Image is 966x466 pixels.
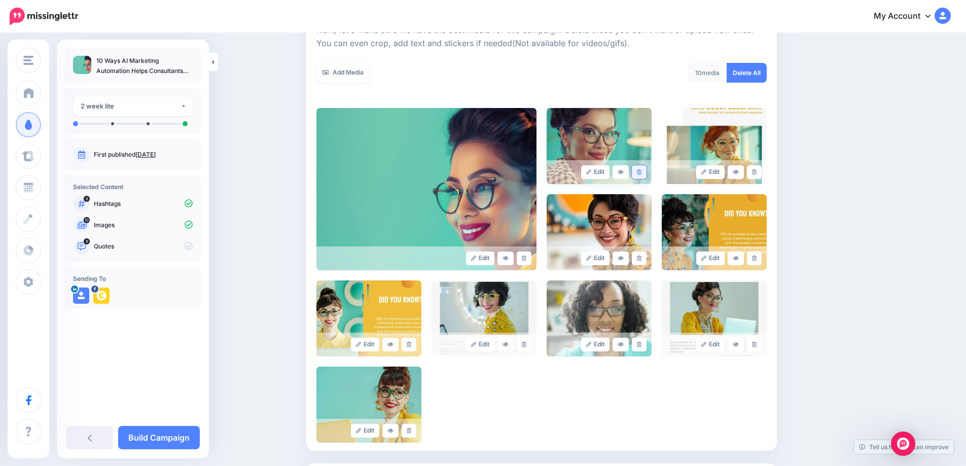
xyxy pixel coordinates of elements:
a: Edit [696,338,725,351]
img: 4bf01d052991fc0b151c682e8ea61870_large.jpg [547,194,652,270]
img: 825d119b29b96563930335bf3d30adc5_large.jpg [662,280,767,356]
span: 10 [84,217,90,223]
img: user_default_image.png [73,288,89,304]
div: Open Intercom Messenger [891,432,915,456]
p: 10 Ways AI Marketing Automation Helps Consultants Unlock Smart Growth [96,56,193,76]
img: 02972ded547789207b0d71472731675e_large.jpg [316,280,421,356]
a: Edit [351,338,380,351]
img: ec36f591496622bf801dc24f87c40590_large.jpg [432,280,536,356]
p: Next, let's make sure we have the best media for this campaign. Delete those you don't want or up... [316,24,767,50]
a: Edit [466,252,495,265]
div: 2 week lite [81,100,181,112]
h4: Sending To [73,275,193,282]
a: Edit [581,165,610,179]
h4: Selected Content [73,183,193,191]
img: menu.png [23,56,33,65]
a: Delete All [727,63,767,83]
a: Edit [581,252,610,265]
div: Select Media [316,19,767,443]
p: Hashtags [94,199,193,208]
p: First published [94,150,193,159]
a: Add Media [316,63,370,83]
p: Quotes [94,242,193,251]
button: 2 week lite [73,96,193,116]
img: bed405f879032fc8747a468e6dd74aa9_large.jpg [316,367,421,443]
img: 82936b4a1b5155ad979cdde3a9c686fb_large.jpg [547,108,652,184]
a: My Account [864,4,951,29]
span: 6 [84,196,90,202]
div: media [688,63,727,83]
img: b2cbb1d335c468285d76282577747942_large.jpg [316,108,536,270]
img: b2cbb1d335c468285d76282577747942_thumb.jpg [73,56,91,74]
img: 196676706_108571301444091_499029507392834038_n-bsa103351.png [93,288,110,304]
a: [DATE] [135,151,156,158]
a: Edit [466,338,495,351]
a: Tell us how we can improve [854,440,954,454]
a: Edit [581,338,610,351]
img: Missinglettr [10,8,78,25]
span: 10 [695,69,702,77]
a: Edit [351,424,380,438]
a: Edit [696,252,725,265]
img: 8b0d522597975b500aae84aa71a693bf_large.jpg [662,194,767,270]
span: 9 [84,238,90,244]
p: Images [94,221,193,230]
img: ec7f382c243a2731f61702b201ecdf15_large.jpg [662,108,767,184]
a: Edit [696,165,725,179]
img: 0bc979b460f440123bdb639b18a7ac01_large.jpg [547,280,652,356]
